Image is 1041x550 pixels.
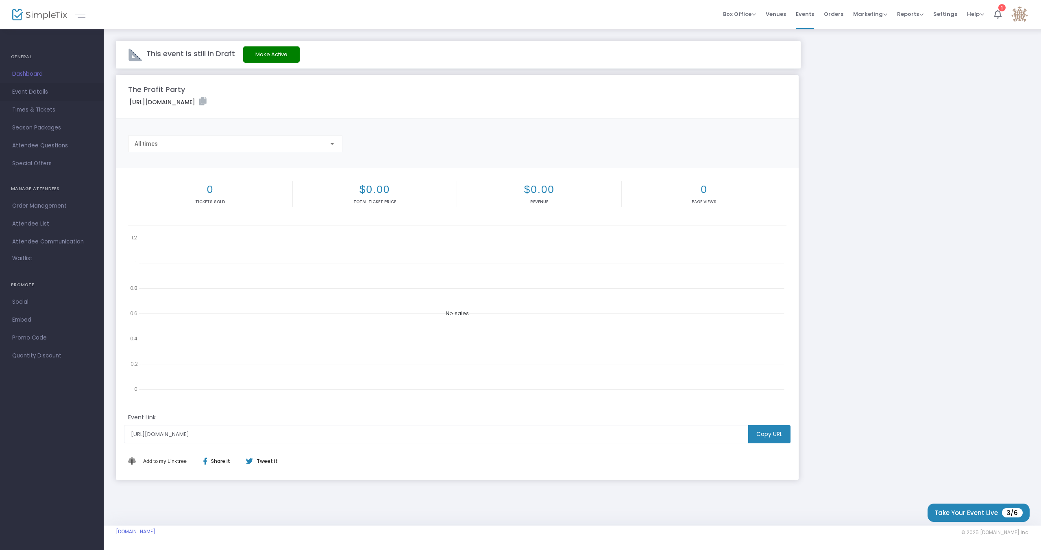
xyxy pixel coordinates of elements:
span: Promo Code [12,333,91,343]
span: Social [12,297,91,307]
span: Marketing [853,10,887,18]
p: Tickets sold [130,199,291,205]
h4: MANAGE ATTENDEES [11,181,93,197]
span: Dashboard [12,69,91,79]
span: Event Details [12,87,91,97]
label: [URL][DOMAIN_NAME] [129,97,207,107]
p: Total Ticket Price [294,199,455,205]
div: No sales [128,232,786,395]
h2: 0 [130,183,291,196]
h2: $0.00 [294,183,455,196]
span: Quantity Discount [12,351,91,361]
span: Reports [897,10,923,18]
span: Add to my Linktree [143,458,187,464]
button: Make Active [243,46,300,63]
span: Times & Tickets [12,105,91,115]
span: Orders [824,4,843,24]
span: Attendee List [12,219,91,229]
span: © 2025 [DOMAIN_NAME] Inc. [961,529,1029,536]
div: Tweet it [238,458,282,465]
span: Attendee Communication [12,237,91,247]
span: Order Management [12,201,91,211]
div: 1 [998,4,1006,11]
span: All times [135,140,158,147]
span: Help [967,10,984,18]
m-button: Copy URL [748,425,791,443]
button: Add This to My Linktree [141,451,189,471]
button: Take Your Event Live3/6 [928,504,1030,522]
span: Events [796,4,814,24]
span: 3/6 [1002,508,1023,517]
h2: 0 [623,183,785,196]
span: Venues [766,4,786,24]
p: Page Views [623,199,785,205]
a: [DOMAIN_NAME] [116,528,155,535]
span: Season Packages [12,123,91,133]
span: Embed [12,315,91,325]
h4: GENERAL [11,49,93,65]
div: Share it [195,458,246,465]
m-panel-subtitle: Event Link [128,413,156,422]
m-panel-title: The Profit Party [128,84,185,95]
span: This event is still in Draft [146,48,235,59]
img: draft-event.png [128,48,142,62]
span: Settings [933,4,957,24]
p: Revenue [459,199,620,205]
h4: PROMOTE [11,277,93,293]
span: Box Office [723,10,756,18]
img: linktree [128,457,141,465]
span: Waitlist [12,254,33,263]
span: Special Offers [12,158,91,169]
h2: $0.00 [459,183,620,196]
span: Attendee Questions [12,140,91,151]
